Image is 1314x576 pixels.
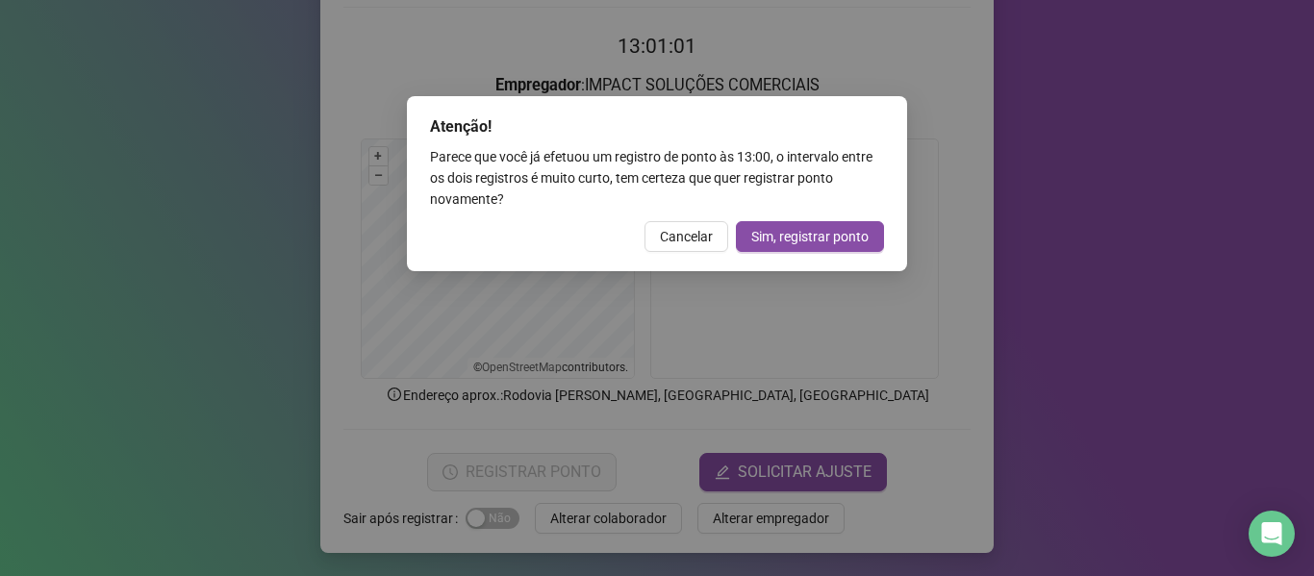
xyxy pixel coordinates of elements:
button: Cancelar [644,221,728,252]
span: Sim, registrar ponto [751,226,869,247]
div: Atenção! [430,115,884,138]
span: Cancelar [660,226,713,247]
button: Sim, registrar ponto [736,221,884,252]
div: Parece que você já efetuou um registro de ponto às 13:00 , o intervalo entre os dois registros é ... [430,146,884,210]
div: Open Intercom Messenger [1249,511,1295,557]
